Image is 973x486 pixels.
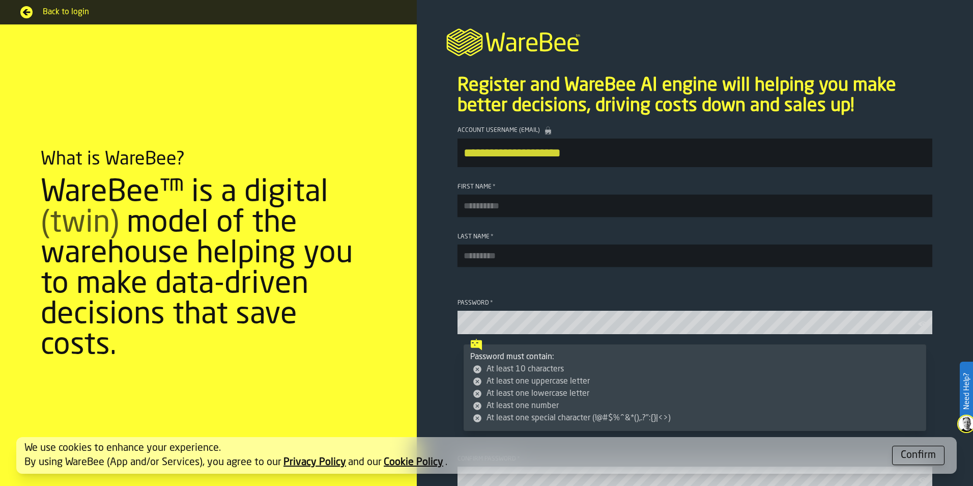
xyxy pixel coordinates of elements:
[472,363,920,375] li: At least 10 characters
[457,183,932,217] label: button-toolbar-First Name
[24,441,884,470] div: We use cookies to enhance your experience. By using WareBee (App and/or Services), you agree to o...
[472,412,920,424] li: At least one special character (!@#$%^&*(),.?":{}|<>)
[457,245,932,267] input: button-toolbar-Last Name
[457,126,932,167] label: button-toolbar-Account Username (Email)
[457,300,932,307] div: Password
[457,139,932,167] input: button-toolbar-Account Username (Email)
[457,75,932,116] p: Register and WareBee AI engine will helping you make better decisions, driving costs down and sal...
[457,183,932,191] div: First Name
[41,208,119,239] span: (twin)
[41,178,376,361] div: WareBee™ is a digital model of the warehouse helping you to make data-driven decisions that save ...
[43,6,396,18] span: Back to login
[384,457,443,468] a: Cookie Policy
[283,457,346,468] a: Privacy Policy
[457,311,932,334] input: button-toolbar-Password
[918,319,930,329] button: button-toolbar-Password
[491,233,494,240] span: Required
[472,375,920,388] li: At least one uppercase letter
[457,126,932,134] div: Account Username (Email)
[457,233,932,267] label: button-toolbar-Last Name
[457,300,932,334] label: button-toolbar-Password
[457,195,932,217] input: button-toolbar-First Name
[41,149,185,170] div: What is WareBee?
[490,300,493,307] span: Required
[417,16,973,65] a: logo-header
[16,437,957,474] div: alert-[object Object]
[457,233,932,240] div: Last Name
[472,400,920,412] li: At least one number
[493,183,496,191] span: Required
[901,448,936,463] div: Confirm
[20,6,396,18] a: Back to login
[470,351,920,424] div: Password must contain:
[472,388,920,400] li: At least one lowercase letter
[892,446,945,465] button: button-
[961,363,972,420] label: Need Help?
